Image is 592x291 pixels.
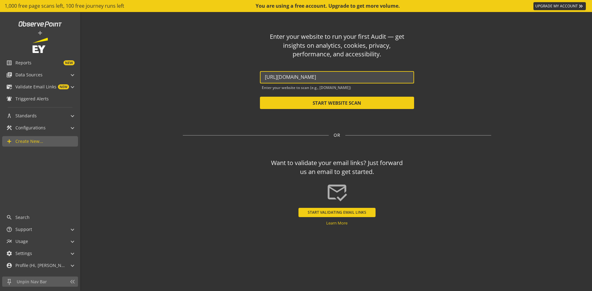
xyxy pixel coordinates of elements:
[15,238,28,245] span: Usage
[2,94,78,104] a: Triggered Alerts
[2,111,78,121] mat-expansion-panel-header: Standards
[6,84,12,90] mat-icon: mark_email_read
[326,181,348,203] mat-icon: mark_email_read
[6,238,12,245] mat-icon: multiline_chart
[6,60,12,66] mat-icon: list_alt
[58,84,69,89] span: NEW
[2,224,78,235] mat-expansion-panel-header: Support
[6,125,12,131] mat-icon: construction
[17,279,66,285] span: Unpin Nav Bar
[15,138,43,144] span: Create New...
[6,262,12,269] mat-icon: account_circle
[6,113,12,119] mat-icon: architecture
[15,226,32,232] span: Support
[578,3,584,9] mat-icon: keyboard_double_arrow_right
[2,248,78,259] mat-expansion-panel-header: Settings
[6,214,12,220] mat-icon: search
[37,30,43,36] mat-icon: add
[2,212,78,223] a: Search
[15,96,49,102] span: Triggered Alerts
[15,113,37,119] span: Standards
[5,2,124,10] span: 1,000 free page scans left, 100 free journey runs left
[15,250,32,257] span: Settings
[15,125,46,131] span: Configurations
[2,236,78,247] mat-expansion-panel-header: Usage
[262,84,351,90] mat-hint: Enter your website to scan (e.g., [DOMAIN_NAME])
[15,72,43,78] span: Data Sources
[2,70,78,80] mat-expansion-panel-header: Data Sources
[15,60,31,66] span: Reports
[6,138,12,144] mat-icon: add
[32,38,48,53] img: Customer Logo
[2,123,78,133] mat-expansion-panel-header: Configurations
[64,60,75,65] span: NEW
[6,96,12,102] mat-icon: notifications_active
[2,58,78,68] a: ReportsNEW
[268,32,405,59] div: Enter your website to run your first Audit — get insights on analytics, cookies, privacy, perform...
[2,136,78,147] a: Create New...
[15,262,65,269] span: Profile (Hi, [PERSON_NAME]!)
[533,2,586,10] a: UPGRADE MY ACCOUNT
[15,214,30,220] span: Search
[6,72,12,78] mat-icon: library_books
[2,82,78,92] mat-expansion-panel-header: Validate Email LinksNEW
[256,2,401,10] div: You are using a free account. Upgrade to get more volume.
[6,226,12,232] mat-icon: help_outline
[2,260,78,271] mat-expansion-panel-header: Profile (Hi, [PERSON_NAME]!)
[298,208,376,217] button: START VALIDATING EMAIL LINKS
[15,84,56,90] span: Validate Email Links
[260,97,414,109] button: START WEBSITE SCAN
[6,250,12,257] mat-icon: settings
[326,220,347,226] a: Learn More
[268,159,405,176] div: Want to validate your email links? Just forward us an email to get started.
[265,74,409,80] input: Enter website URL*
[334,132,340,138] span: OR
